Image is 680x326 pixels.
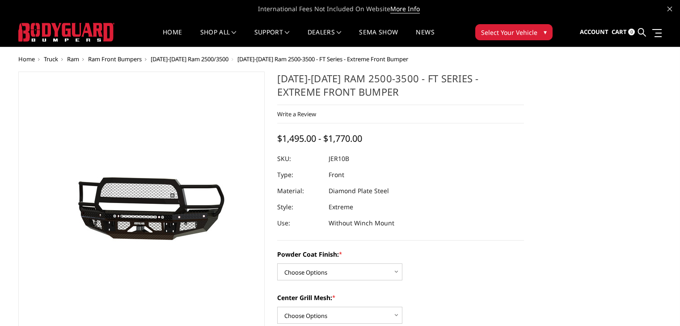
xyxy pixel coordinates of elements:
a: Account [580,20,608,44]
dt: SKU: [277,151,322,167]
a: News [416,29,434,47]
a: More Info [390,4,420,13]
dt: Use: [277,215,322,231]
a: Write a Review [277,110,316,118]
dt: Type: [277,167,322,183]
span: 0 [628,29,635,35]
button: Select Your Vehicle [475,24,553,40]
a: Ram [67,55,79,63]
a: SEMA Show [359,29,398,47]
dt: Style: [277,199,322,215]
dd: Front [329,167,344,183]
a: Dealers [308,29,342,47]
a: Home [18,55,35,63]
span: $1,495.00 - $1,770.00 [277,132,362,144]
span: Account [580,28,608,36]
span: Select Your Vehicle [481,28,537,37]
img: BODYGUARD BUMPERS [18,23,114,42]
dd: Extreme [329,199,353,215]
a: Home [163,29,182,47]
a: Truck [44,55,58,63]
a: Support [254,29,290,47]
dd: Without Winch Mount [329,215,394,231]
a: Cart 0 [612,20,635,44]
label: Powder Coat Finish: [277,250,524,259]
h1: [DATE]-[DATE] Ram 2500-3500 - FT Series - Extreme Front Bumper [277,72,524,105]
dd: Diamond Plate Steel [329,183,389,199]
span: Cart [612,28,627,36]
dt: Material: [277,183,322,199]
dd: JER10B [329,151,349,167]
label: Center Grill Mesh: [277,293,524,302]
span: ▾ [544,27,547,37]
span: [DATE]-[DATE] Ram 2500-3500 - FT Series - Extreme Front Bumper [237,55,408,63]
a: Ram Front Bumpers [88,55,142,63]
a: [DATE]-[DATE] Ram 2500/3500 [151,55,228,63]
a: shop all [200,29,237,47]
